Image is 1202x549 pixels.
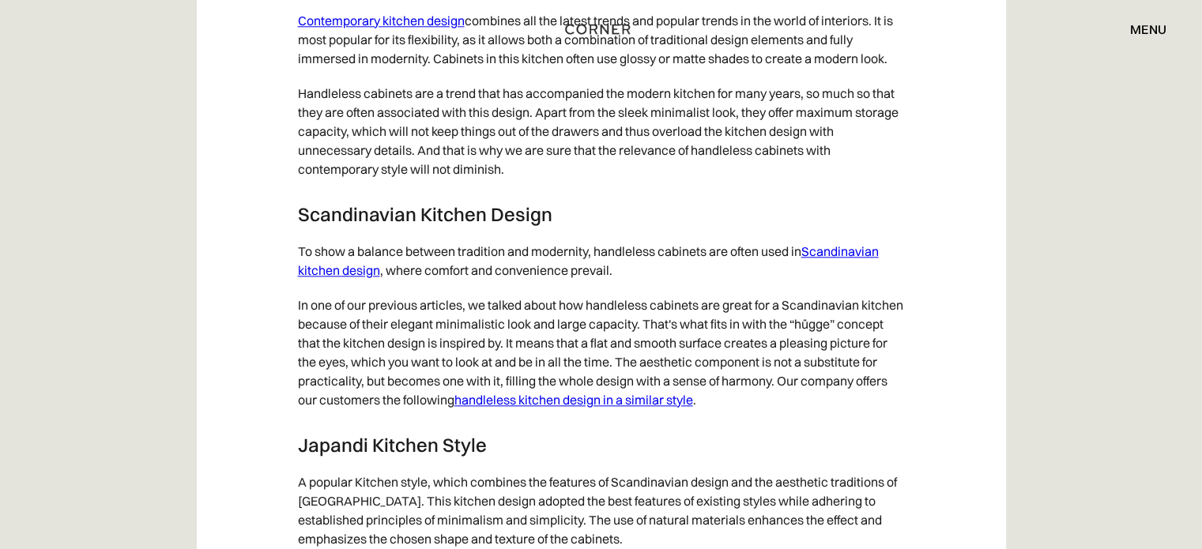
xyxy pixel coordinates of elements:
[1130,23,1166,36] div: menu
[454,392,693,408] a: handleless kitchen design in a similar style
[298,76,905,186] p: Handleless cabinets are a trend that has accompanied the modern kitchen for many years, so much s...
[298,234,905,288] p: To show a balance between tradition and modernity, handleless cabinets are often used in , where ...
[1114,16,1166,43] div: menu
[298,433,905,457] h3: Japandi Kitchen Style
[560,19,642,39] a: home
[298,288,905,417] p: In one of our previous articles, we talked about how handleless cabinets are great for a Scandina...
[298,243,879,278] a: Scandinavian kitchen design
[298,202,905,226] h3: Scandinavian Kitchen Design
